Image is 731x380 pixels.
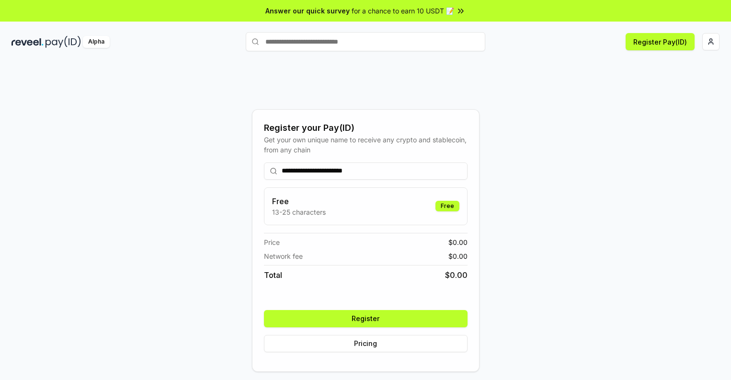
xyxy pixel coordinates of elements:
[264,237,280,247] span: Price
[264,121,468,135] div: Register your Pay(ID)
[83,36,110,48] div: Alpha
[11,36,44,48] img: reveel_dark
[435,201,459,211] div: Free
[264,269,282,281] span: Total
[448,251,468,261] span: $ 0.00
[264,135,468,155] div: Get your own unique name to receive any crypto and stablecoin, from any chain
[272,207,326,217] p: 13-25 characters
[46,36,81,48] img: pay_id
[626,33,695,50] button: Register Pay(ID)
[264,335,468,352] button: Pricing
[448,237,468,247] span: $ 0.00
[352,6,454,16] span: for a chance to earn 10 USDT 📝
[272,196,326,207] h3: Free
[265,6,350,16] span: Answer our quick survey
[445,269,468,281] span: $ 0.00
[264,251,303,261] span: Network fee
[264,310,468,327] button: Register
